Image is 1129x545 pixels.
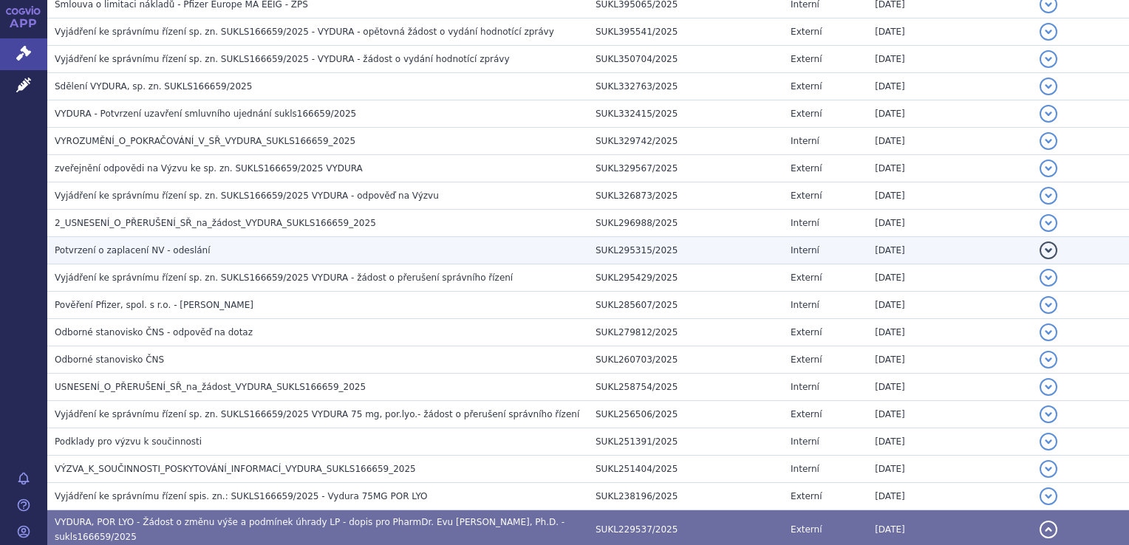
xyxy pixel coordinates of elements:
[791,382,819,392] span: Interní
[55,109,356,119] span: VYDURA - Potvrzení uzavření smluvního ujednání sukls166659/2025
[791,436,819,447] span: Interní
[55,354,164,365] span: Odborné stanovisko ČNS
[55,436,202,447] span: Podklady pro výzvu k součinnosti
[867,100,1032,128] td: [DATE]
[867,18,1032,46] td: [DATE]
[791,245,819,256] span: Interní
[791,109,822,119] span: Externí
[867,319,1032,346] td: [DATE]
[1040,405,1057,423] button: detail
[1040,214,1057,232] button: detail
[867,292,1032,319] td: [DATE]
[867,155,1032,182] td: [DATE]
[867,73,1032,100] td: [DATE]
[1040,50,1057,68] button: detail
[867,210,1032,237] td: [DATE]
[588,292,783,319] td: SUKL285607/2025
[55,218,376,228] span: 2_USNESENÍ_O_PŘERUŠENÍ_SŘ_na_žádost_VYDURA_SUKLS166659_2025
[1040,521,1057,538] button: detail
[55,300,253,310] span: Pověření Pfizer, spol. s r.o. - Kureková
[1040,296,1057,314] button: detail
[867,264,1032,292] td: [DATE]
[588,182,783,210] td: SUKL326873/2025
[588,128,783,155] td: SUKL329742/2025
[1040,323,1057,341] button: detail
[1040,78,1057,95] button: detail
[867,237,1032,264] td: [DATE]
[1040,160,1057,177] button: detail
[1040,351,1057,369] button: detail
[55,136,355,146] span: VYROZUMĚNÍ_O_POKRAČOVÁNÍ_V_SŘ_VYDURA_SUKLS166659_2025
[55,517,564,542] span: VYDURA, POR LYO - Žádost o změnu výše a podmínek úhrady LP - dopis pro PharmDr. Evu Doleželovou, ...
[1040,487,1057,505] button: detail
[791,163,822,174] span: Externí
[791,300,819,310] span: Interní
[867,428,1032,456] td: [DATE]
[55,464,416,474] span: VÝZVA_K_SOUČINNOSTI_POSKYTOVÁNÍ_INFORMACÍ_VYDURA_SUKLS166659_2025
[55,54,510,64] span: Vyjádření ke správnímu řízení sp. zn. SUKLS166659/2025 - VYDURA - žádost o vydání hodnotící zprávy
[867,483,1032,510] td: [DATE]
[1040,23,1057,41] button: detail
[55,272,513,283] span: Vyjádření ke správnímu řízení sp. zn. SUKLS166659/2025 VYDURA - žádost o přerušení správního řízení
[1040,105,1057,123] button: detail
[55,163,363,174] span: zveřejnění odpovědi na Výzvu ke sp. zn. SUKLS166659/2025 VYDURA
[791,27,822,37] span: Externí
[55,327,253,337] span: Odborné stanovisko ČNS - odpověď na dotaz
[1040,187,1057,205] button: detail
[588,46,783,73] td: SUKL350704/2025
[55,491,428,501] span: Vyjádření ke správnímu řízení spis. zn.: SUKLS166659/2025 - Vydura 75MG POR LYO
[1040,460,1057,478] button: detail
[791,272,822,283] span: Externí
[588,264,783,292] td: SUKL295429/2025
[588,237,783,264] td: SUKL295315/2025
[791,409,822,419] span: Externí
[1040,241,1057,259] button: detail
[588,374,783,401] td: SUKL258754/2025
[588,210,783,237] td: SUKL296988/2025
[55,382,366,392] span: USNESENÍ_O_PŘERUŠENÍ_SŘ_na_žádost_VYDURA_SUKLS166659_2025
[791,191,822,201] span: Externí
[867,401,1032,428] td: [DATE]
[588,346,783,374] td: SUKL260703/2025
[867,128,1032,155] td: [DATE]
[791,524,822,535] span: Externí
[588,483,783,510] td: SUKL238196/2025
[791,491,822,501] span: Externí
[867,182,1032,210] td: [DATE]
[55,81,252,92] span: Sdělení VYDURA, sp. zn. SUKLS166659/2025
[1040,433,1057,450] button: detail
[55,27,554,37] span: Vyjádření ke správnímu řízení sp. zn. SUKLS166659/2025 - VYDURA - opětovná žádost o vydání hodnot...
[1040,269,1057,287] button: detail
[588,100,783,128] td: SUKL332415/2025
[791,136,819,146] span: Interní
[791,354,822,365] span: Externí
[867,374,1032,401] td: [DATE]
[867,46,1032,73] td: [DATE]
[588,319,783,346] td: SUKL279812/2025
[791,464,819,474] span: Interní
[867,346,1032,374] td: [DATE]
[588,155,783,182] td: SUKL329567/2025
[588,401,783,428] td: SUKL256506/2025
[55,245,211,256] span: Potvrzení o zaplacení NV - odeslání
[867,456,1032,483] td: [DATE]
[791,54,822,64] span: Externí
[791,327,822,337] span: Externí
[588,18,783,46] td: SUKL395541/2025
[1040,378,1057,396] button: detail
[588,428,783,456] td: SUKL251391/2025
[588,456,783,483] td: SUKL251404/2025
[55,409,579,419] span: Vyjádření ke správnímu řízení sp. zn. SUKLS166659/2025 VYDURA 75 mg, por.lyo.- žádost o přerušení...
[791,81,822,92] span: Externí
[1040,132,1057,150] button: detail
[791,218,819,228] span: Interní
[55,191,439,201] span: Vyjádření ke správnímu řízení sp. zn. SUKLS166659/2025 VYDURA - odpověď na Výzvu
[588,73,783,100] td: SUKL332763/2025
